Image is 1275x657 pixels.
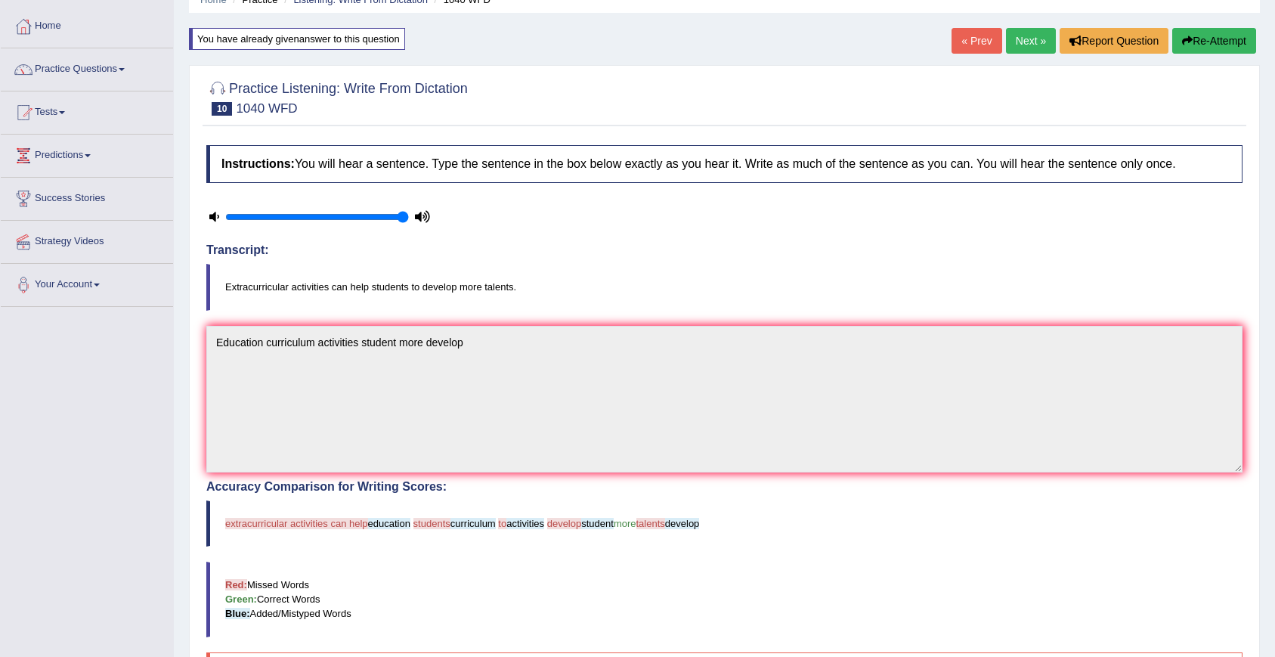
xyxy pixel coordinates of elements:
span: student [581,518,614,529]
span: develop [547,518,582,529]
b: Instructions: [221,157,295,170]
span: 10 [212,102,232,116]
div: You have already given answer to this question [189,28,405,50]
a: Home [1,5,173,43]
span: to [498,518,506,529]
a: Success Stories [1,178,173,215]
h4: You will hear a sentence. Type the sentence in the box below exactly as you hear it. Write as muc... [206,145,1243,183]
span: activities [506,518,544,529]
b: Blue: [225,608,250,619]
b: Red: [225,579,247,590]
span: extracurricular activities can help [225,518,368,529]
textarea: To enrich screen reader interactions, please activate Accessibility in Grammarly extension settings [206,326,1243,473]
blockquote: Missed Words Correct Words Added/Mistyped Words [206,562,1243,637]
h4: Accuracy Comparison for Writing Scores: [206,480,1243,494]
a: Next » [1006,28,1056,54]
b: Green: [225,593,257,605]
a: Your Account [1,264,173,302]
span: develop [665,518,700,529]
button: Report Question [1060,28,1168,54]
h4: Transcript: [206,243,1243,257]
small: 1040 WFD [236,101,297,116]
span: students [413,518,450,529]
a: Tests [1,91,173,129]
h2: Practice Listening: Write From Dictation [206,78,468,116]
span: curriculum [450,518,496,529]
a: Practice Questions [1,48,173,86]
blockquote: Extracurricular activities can help students to develop more talents. [206,264,1243,310]
span: education [368,518,410,529]
span: talents [636,518,665,529]
a: Strategy Videos [1,221,173,259]
button: Re-Attempt [1172,28,1256,54]
a: Predictions [1,135,173,172]
a: « Prev [952,28,1001,54]
span: more [614,518,636,529]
